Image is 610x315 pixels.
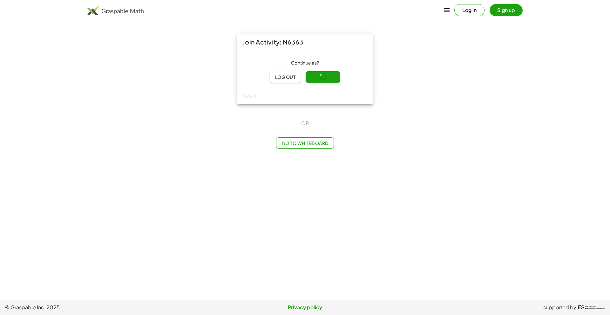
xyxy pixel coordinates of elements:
[490,4,523,16] button: Sign up
[242,60,368,66] div: Continue as ?
[281,140,328,146] span: Go to Whiteboard
[543,304,576,311] span: supported by
[205,304,405,311] a: Privacy policy
[270,71,301,83] button: Log out
[301,120,309,127] span: OR
[576,304,605,311] a: IESInstitute ofEducation Sciences
[5,304,205,311] span: © Graspable Inc, 2025
[585,305,605,310] span: Institute of Education Sciences
[454,4,485,16] button: Log in
[276,137,334,149] button: Go to Whiteboard
[576,305,585,311] span: IES
[237,34,373,50] div: Join Activity: N6363
[275,74,295,80] span: Log out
